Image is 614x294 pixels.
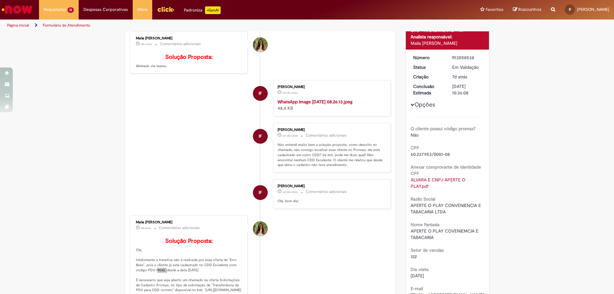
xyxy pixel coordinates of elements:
[259,185,262,200] span: IF
[411,228,480,240] span: APERTE O PLAY COVENIEMCIA E TABACARIA
[83,6,128,13] span: Despesas Corporativas
[411,164,481,176] b: Anexar comprovante de identidade CPF
[253,129,268,144] div: Igor Polonio Fonseca
[408,64,448,70] dt: Status
[306,189,347,195] small: Comentários adicionais
[136,54,242,69] p: Alinhado via teams.
[486,6,503,13] span: Favoritos
[141,42,152,46] span: 18h atrás
[411,286,423,291] b: E-mail
[452,64,482,70] div: Em Validação
[138,6,147,13] span: More
[452,54,482,61] div: R13558538
[136,220,242,224] div: Maila [PERSON_NAME]
[1,3,34,16] img: ServiceNow
[411,177,467,189] a: Download de ALVARA E CNPJ APERTE O PLAY.pdf
[67,7,74,13] span: 13
[278,142,384,168] p: Não entendi muito bem a solução proposta, como descrito no chamado, não consigo localizar esse cl...
[569,7,571,12] span: IF
[184,6,221,14] div: Padroniza
[282,190,298,194] span: um dia atrás
[282,91,298,95] span: um dia atrás
[408,83,448,96] dt: Conclusão Estimada
[411,266,429,272] b: Dia visita
[411,247,444,253] b: Setor de vendas
[411,132,419,138] span: Não
[577,7,609,12] span: [PERSON_NAME]
[141,42,152,46] time: 29/09/2025 14:14:41
[408,74,448,80] dt: Criação
[411,34,484,40] div: Analista responsável:
[157,4,174,14] img: click_logo_yellow_360x200.png
[278,128,384,132] div: [PERSON_NAME]
[452,74,467,80] time: 23/09/2025 11:22:46
[411,151,450,157] span: 60.237.953/0001-08
[5,20,405,31] ul: Trilhas de página
[452,83,482,96] div: [DATE] 10:36:08
[7,23,29,28] a: Página inicial
[159,225,200,231] small: Comentários adicionais
[165,237,213,245] b: Solução Proposta:
[306,133,347,138] small: Comentários adicionais
[253,221,268,236] div: Maila Melissa De Oliveira
[452,74,467,80] span: 7d atrás
[411,254,417,259] span: 122
[411,222,439,227] b: Nome Fantasia
[44,6,66,13] span: Requisições
[205,6,221,14] p: +GenAi
[278,99,352,105] a: WhatsApp Image [DATE] 08.26.13.jpeg
[282,190,298,194] time: 29/09/2025 08:23:18
[278,184,384,188] div: [PERSON_NAME]
[518,6,541,12] span: Rascunhos
[136,36,242,40] div: Maila [PERSON_NAME]
[411,126,476,131] b: O cliente possui código promax?
[253,37,268,52] div: Maila Melissa De Oliveira
[259,129,262,144] span: IF
[259,86,262,101] span: IF
[253,86,268,101] div: Igor Polonio Fonseca
[411,203,482,215] span: APERTE O PLAY CONVENIENCIA E TABACARIA LTDA
[282,134,298,138] span: um dia atrás
[411,273,424,279] span: [DATE]
[411,145,419,151] b: CPF
[411,40,484,46] div: Maila [PERSON_NAME]
[278,99,384,111] div: 48.4 KB
[408,54,448,61] dt: Número
[278,85,384,89] div: [PERSON_NAME]
[411,196,435,202] b: Razão Social
[278,199,384,204] p: Olá, bom dia!
[253,185,268,200] div: Igor Polonio Fonseca
[452,74,482,80] div: 23/09/2025 11:22:46
[141,226,151,230] span: 5d atrás
[513,7,541,13] a: Rascunhos
[160,41,201,47] small: Comentários adicionais
[43,23,90,28] a: Formulário de Atendimento
[141,226,151,230] time: 25/09/2025 14:46:42
[282,134,298,138] time: 29/09/2025 08:25:36
[165,53,213,61] b: Solução Proposta:
[282,91,298,95] time: 29/09/2025 08:26:31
